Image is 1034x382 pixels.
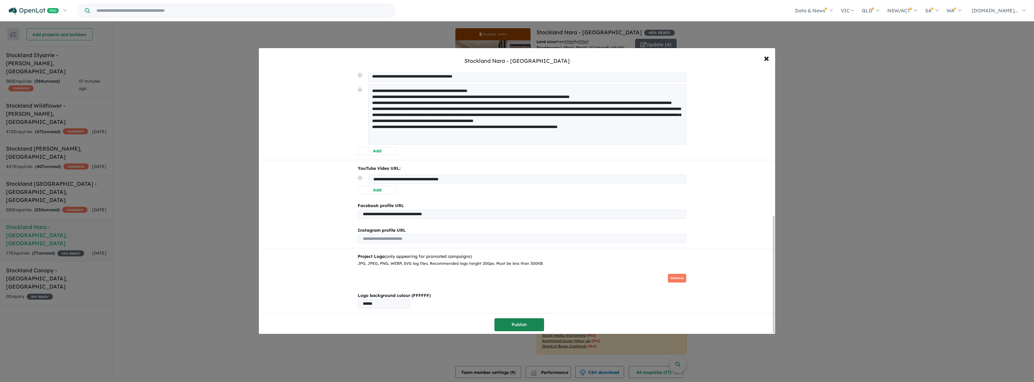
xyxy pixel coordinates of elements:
p: YouTube Video URL: [358,165,686,172]
b: Logo background colour (FFFFFF) [358,292,686,299]
button: Publish [494,318,544,331]
img: drag.svg [358,176,362,180]
b: Facebook profile URL [358,203,404,208]
div: (only appearing for promoted campaigns) [358,253,686,260]
span: [DOMAIN_NAME]... [972,8,1018,14]
b: Project Logo [358,254,385,259]
button: Add [358,147,397,155]
div: Stockland Nara - [GEOGRAPHIC_DATA] [464,57,570,65]
button: Remove [668,274,686,283]
img: drag.svg [358,73,362,78]
b: Instagram profile URL [358,228,406,233]
div: JPG, JPEG, PNG, WEBP, SVG log files. Recommended logo height 200px. Must be less than 300KB [358,260,686,267]
input: Try estate name, suburb, builder or developer [91,4,393,17]
span: × [764,51,769,64]
img: Openlot PRO Logo White [9,7,59,15]
img: drag.svg [358,87,362,92]
button: Add [358,186,397,194]
img: Stockland%20Nara%20-%20Beaconsfield%20___1747194270.png [358,269,434,287]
